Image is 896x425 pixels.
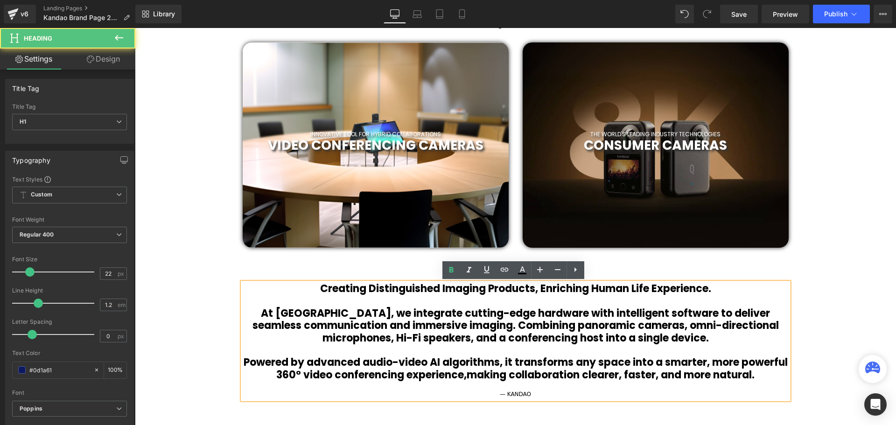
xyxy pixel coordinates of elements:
[773,9,798,19] span: Preview
[12,151,50,164] div: Typography
[43,14,119,21] span: Kandao Brand Page 2025
[365,363,396,369] span: — KANDAO
[698,5,716,23] button: Redo
[135,5,182,23] a: New Library
[29,365,89,375] input: Color
[12,390,127,396] div: Font
[185,253,576,268] b: Creating Distinguished Imaging Products, Enriching Human Life Experience.
[332,340,620,354] b: making collaboration clearer, faster, and more natural.
[20,405,42,413] i: Poppins
[675,5,694,23] button: Undo
[118,302,126,308] span: em
[12,104,127,110] div: Title Tag
[108,103,374,110] h1: INNOVATIVE TOOL FOR HYBRID COLLABORATIONS
[104,362,126,378] div: %
[824,10,847,18] span: Publish
[12,175,127,183] div: Text Styles
[31,191,52,199] b: Custom
[449,108,592,126] span: CONSUMER CAMERAS
[813,5,870,23] button: Publish
[874,5,892,23] button: More
[19,8,30,20] div: v6
[762,5,809,23] a: Preview
[12,350,127,356] div: Text Color
[20,231,54,238] b: Regular 400
[12,79,40,92] div: Title Tag
[20,118,26,125] b: H1
[428,5,451,23] a: Tablet
[12,256,127,263] div: Font Size
[12,319,127,325] div: Letter Spacing
[12,216,127,223] div: Font Weight
[864,393,887,416] div: Open Intercom Messenger
[384,5,406,23] a: Desktop
[364,239,398,249] b: About Us
[118,271,126,277] span: px
[109,327,653,354] b: Powered by advanced audio-video AI algorithms, it transforms any space into a smarter, more power...
[70,49,137,70] a: Design
[731,9,747,19] span: Save
[388,103,654,110] h1: THE WORLD'S LEADING INDUSTRY TECHNOLOGIES
[153,10,175,18] span: Library
[118,333,126,339] span: px
[24,35,52,42] span: Heading
[406,5,428,23] a: Laptop
[133,108,349,126] span: VIDEO CONFERENCING CAMERAS
[4,5,36,23] a: v6
[43,5,137,12] a: Landing Pages
[118,278,644,317] b: At [GEOGRAPHIC_DATA], we integrate cutting-edge hardware with intelligent software to deliver sea...
[451,5,473,23] a: Mobile
[12,287,127,294] div: Line Height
